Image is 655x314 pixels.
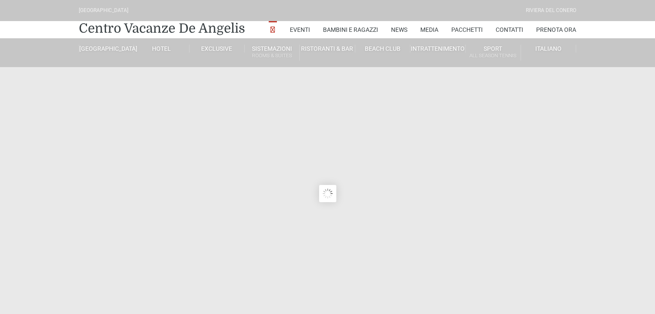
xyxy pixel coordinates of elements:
a: SistemazioniRooms & Suites [245,45,300,61]
a: Ristoranti & Bar [300,45,355,52]
a: Contatti [496,21,523,38]
a: SportAll Season Tennis [466,45,521,61]
a: [GEOGRAPHIC_DATA] [79,45,134,52]
a: Eventi [290,21,310,38]
a: Centro Vacanze De Angelis [79,20,245,37]
a: Italiano [521,45,576,52]
a: Beach Club [355,45,410,52]
div: [GEOGRAPHIC_DATA] [79,6,128,15]
a: Pacchetti [451,21,483,38]
a: Hotel [134,45,189,52]
small: Rooms & Suites [245,52,299,60]
a: Intrattenimento [410,45,466,52]
a: Bambini e Ragazzi [323,21,378,38]
span: Italiano [535,45,562,52]
div: Riviera Del Conero [526,6,576,15]
a: News [391,21,407,38]
small: All Season Tennis [466,52,520,60]
a: Prenota Ora [536,21,576,38]
a: Media [420,21,438,38]
a: Exclusive [189,45,245,52]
